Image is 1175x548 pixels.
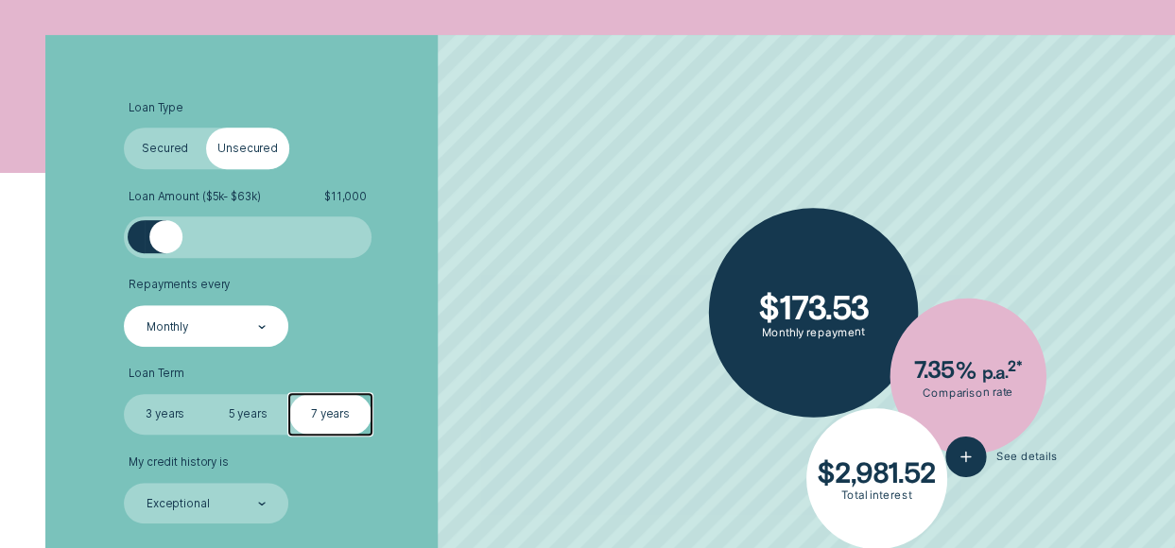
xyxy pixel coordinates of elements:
label: 5 years [206,394,288,436]
span: Repayments every [129,278,230,292]
span: Loan Term [129,367,184,381]
button: See details [945,436,1057,476]
label: Secured [124,128,206,169]
span: My credit history is [129,455,229,470]
div: Monthly [147,319,188,334]
span: Loan Amount ( $5k - $63k ) [129,190,260,204]
label: Unsecured [206,128,288,169]
span: See details [996,449,1057,463]
span: $ 11,000 [324,190,367,204]
label: 7 years [289,394,372,436]
label: 3 years [124,394,206,436]
span: Loan Type [129,101,183,115]
div: Exceptional [147,497,210,511]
